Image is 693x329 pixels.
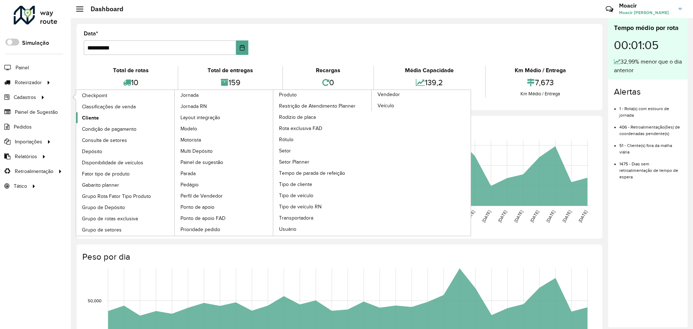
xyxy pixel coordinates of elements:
[88,298,101,303] text: 50,000
[614,33,682,57] div: 00:01:05
[279,91,297,99] span: Produto
[577,209,588,223] text: [DATE]
[76,146,175,157] a: Depósito
[619,118,682,137] li: 406 - Retroalimentação(ões) de coordenadas pendente(s)
[285,66,371,75] div: Recargas
[180,75,280,90] div: 159
[488,75,593,90] div: 7,673
[76,202,175,213] a: Grupo de Depósito
[15,153,37,160] span: Relatórios
[15,79,42,86] span: Roteirizador
[84,29,98,38] label: Data
[279,192,313,199] span: Tipo de veículo
[175,146,274,156] a: Multi Depósito
[14,123,32,131] span: Pedidos
[273,201,372,212] a: Tipo de veículo RN
[82,103,136,111] span: Classificações de venda
[76,101,175,112] a: Classificações de venda
[175,101,274,112] a: Jornada RN
[378,91,400,98] span: Vendedor
[545,209,556,223] text: [DATE]
[180,181,199,189] span: Pedágio
[175,224,274,235] a: Prioridade pedido
[82,148,102,155] span: Depósito
[82,181,119,189] span: Gabarito planner
[273,212,372,223] a: Transportadora
[82,92,107,99] span: Checkpoint
[175,179,274,190] a: Pedágio
[175,134,274,145] a: Motorista
[273,156,372,167] a: Setor Planner
[180,125,197,133] span: Modelo
[15,138,42,146] span: Importações
[279,125,322,132] span: Rota exclusiva FAD
[175,213,274,224] a: Ponto de apoio FAD
[180,170,196,177] span: Parada
[82,125,136,133] span: Condição de pagamento
[619,137,682,155] li: 51 - Cliente(s) fora da malha viária
[175,168,274,179] a: Parada
[180,226,220,233] span: Prioridade pedido
[82,170,130,178] span: Fator tipo de produto
[22,39,49,47] label: Simulação
[285,75,371,90] div: 0
[175,123,274,134] a: Modelo
[273,168,372,178] a: Tempo de parada de refeição
[175,90,372,236] a: Produto
[15,168,53,175] span: Retroalimentação
[76,179,175,190] a: Gabarito planner
[279,113,316,121] span: Rodízio de placa
[76,191,175,202] a: Grupo Rota Fator Tipo Produto
[175,157,274,168] a: Painel de sugestão
[180,215,226,222] span: Ponto de apoio FAD
[76,224,175,235] a: Grupo de setores
[488,90,593,98] div: Km Médio / Entrega
[376,75,483,90] div: 139,2
[175,112,274,123] a: Layout integração
[279,203,322,211] span: Tipo de veículo RN
[279,214,313,222] span: Transportadora
[76,124,175,134] a: Condição de pagamento
[86,75,176,90] div: 10
[273,179,372,190] a: Tipo de cliente
[273,134,372,145] a: Rótulo
[273,190,372,201] a: Tipo de veículo
[376,66,483,75] div: Média Capacidade
[619,9,673,16] span: Moacir [PERSON_NAME]
[481,209,492,223] text: [DATE]
[82,192,151,200] span: Grupo Rota Fator Tipo Produto
[561,209,572,223] text: [DATE]
[619,155,682,180] li: 1475 - Dias sem retroalimentação de tempo de espera
[180,192,223,200] span: Perfil de Vendedor
[180,159,223,166] span: Painel de sugestão
[513,209,524,223] text: [DATE]
[76,213,175,224] a: Grupo de rotas exclusiva
[279,102,356,110] span: Restrição de Atendimento Planner
[180,203,214,211] span: Ponto de apoio
[279,158,309,166] span: Setor Planner
[273,145,372,156] a: Setor
[76,135,175,146] a: Consulta de setores
[529,209,540,223] text: [DATE]
[614,57,682,75] div: 32,99% menor que o dia anterior
[14,94,36,101] span: Cadastros
[82,137,127,144] span: Consulta de setores
[273,100,372,111] a: Restrição de Atendimento Planner
[83,5,123,13] h2: Dashboard
[82,204,125,211] span: Grupo de Depósito
[82,215,138,222] span: Grupo de rotas exclusiva
[180,66,280,75] div: Total de entregas
[279,225,296,233] span: Usuário
[602,1,617,17] a: Contato Rápido
[614,23,682,33] div: Tempo médio por rota
[279,169,345,177] span: Tempo de parada de refeição
[82,226,122,234] span: Grupo de setores
[175,190,274,201] a: Perfil de Vendedor
[378,102,394,109] span: Veículo
[180,103,207,110] span: Jornada RN
[180,114,220,121] span: Layout integração
[180,147,213,155] span: Multi Depósito
[614,87,682,97] h4: Alertas
[273,224,372,234] a: Usuário
[273,112,372,122] a: Rodízio de placa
